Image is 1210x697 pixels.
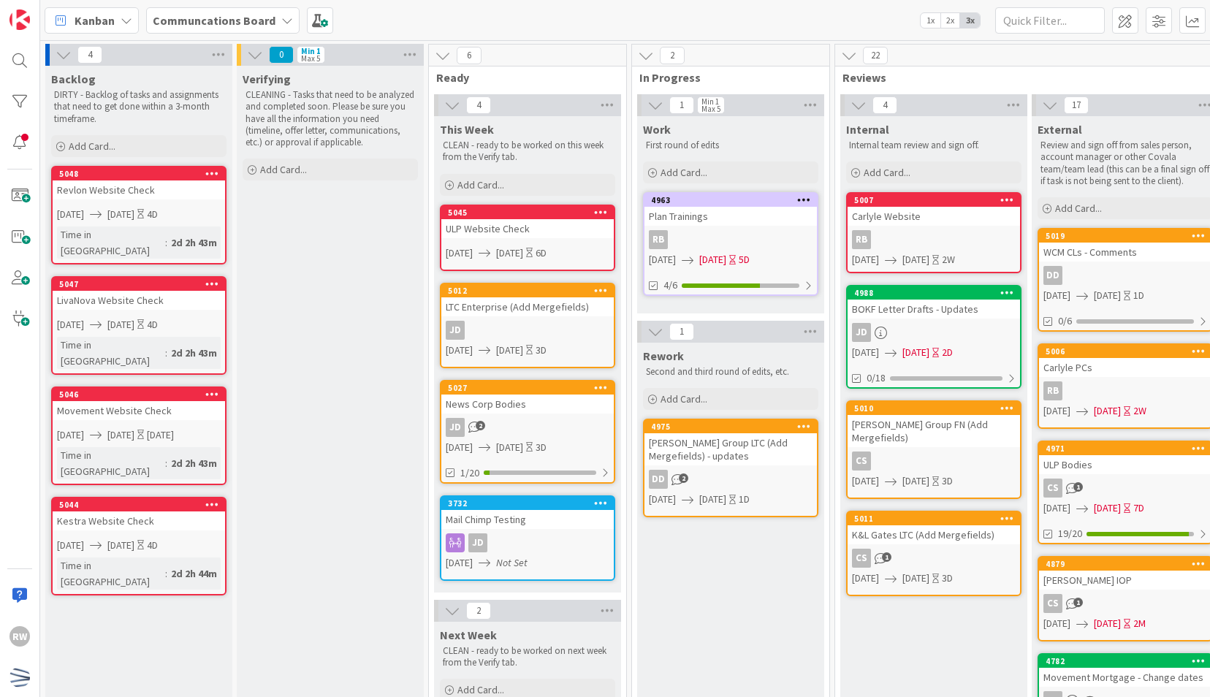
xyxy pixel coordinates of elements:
span: Add Card... [864,166,910,179]
a: 5047LivaNova Website Check[DATE][DATE]4DTime in [GEOGRAPHIC_DATA]:2d 2h 43m [51,276,227,375]
div: 3D [942,571,953,586]
img: Visit kanbanzone.com [9,9,30,30]
div: LTC Enterprise (Add Mergefields) [441,297,614,316]
span: 4/6 [663,278,677,293]
div: 4D [147,207,158,222]
div: RB [649,230,668,249]
div: 5011K&L Gates LTC (Add Mergefields) [848,512,1020,544]
div: 5007 [854,195,1020,205]
div: 5046 [53,388,225,401]
div: 3732Mail Chimp Testing [441,497,614,529]
div: 5012 [448,286,614,296]
div: 2d 2h 44m [167,565,221,582]
div: [PERSON_NAME] Group LTC (Add Mergefields) - updates [644,433,817,465]
span: [DATE] [107,207,134,222]
span: [DATE] [57,427,84,443]
div: 1D [1133,288,1144,303]
div: 4975[PERSON_NAME] Group LTC (Add Mergefields) - updates [644,420,817,465]
div: 5044Kestra Website Check [53,498,225,530]
div: RW [9,626,30,647]
div: 4975 [644,420,817,433]
div: RB [848,230,1020,249]
div: 5044 [53,498,225,511]
div: JD [468,533,487,552]
div: Mail Chimp Testing [441,510,614,529]
div: Time in [GEOGRAPHIC_DATA] [57,557,165,590]
a: 4975[PERSON_NAME] Group LTC (Add Mergefields) - updatesDD[DATE][DATE]1D [643,419,818,517]
a: 5046Movement Website Check[DATE][DATE][DATE]Time in [GEOGRAPHIC_DATA]:2d 2h 43m [51,386,227,485]
span: [DATE] [446,555,473,571]
div: Time in [GEOGRAPHIC_DATA] [57,226,165,259]
span: Work [643,122,671,137]
div: [PERSON_NAME] Group FN (Add Mergefields) [848,415,1020,447]
span: Add Card... [1055,202,1102,215]
span: [DATE] [57,317,84,332]
span: Add Card... [457,683,504,696]
span: : [165,235,167,251]
div: 1D [739,492,750,507]
p: First round of edits [646,140,815,151]
div: 5048 [53,167,225,180]
div: Time in [GEOGRAPHIC_DATA] [57,447,165,479]
div: 7D [1133,500,1144,516]
div: 2W [942,252,955,267]
div: 2D [942,345,953,360]
span: [DATE] [902,571,929,586]
span: [DATE] [1094,616,1121,631]
div: LivaNova Website Check [53,291,225,310]
div: JD [441,321,614,340]
a: 5045ULP Website Check[DATE][DATE]6D [440,205,615,271]
span: External [1038,122,1082,137]
div: 5047 [53,278,225,291]
div: 2W [1133,403,1146,419]
span: 22 [863,47,888,64]
div: Kestra Website Check [53,511,225,530]
span: [DATE] [107,427,134,443]
div: Carlyle Website [848,207,1020,226]
div: RB [852,230,871,249]
span: [DATE] [57,207,84,222]
span: 0/6 [1058,313,1072,329]
span: Verifying [243,72,291,86]
a: 5011K&L Gates LTC (Add Mergefields)CS[DATE][DATE]3D [846,511,1021,596]
div: News Corp Bodies [441,395,614,414]
span: [DATE] [852,345,879,360]
span: [DATE] [852,473,879,489]
div: 5010[PERSON_NAME] Group FN (Add Mergefields) [848,402,1020,447]
p: DIRTY - Backlog of tasks and assignments that need to get done within a 3-month timeframe. [54,89,224,125]
span: [DATE] [699,492,726,507]
span: [DATE] [496,245,523,261]
span: 17 [1064,96,1089,114]
p: CLEAN - ready to be worked on next week from the Verify tab. [443,645,612,669]
span: 2 [466,602,491,620]
div: 5046Movement Website Check [53,388,225,420]
div: 4975 [651,422,817,432]
span: 1x [921,13,940,28]
span: Add Card... [260,163,307,176]
div: CS [1043,479,1062,498]
div: 4988 [848,286,1020,300]
span: [DATE] [649,492,676,507]
div: 5047 [59,279,225,289]
div: 5027News Corp Bodies [441,381,614,414]
div: 5048Revlon Website Check [53,167,225,199]
span: 2 [476,421,485,430]
div: Time in [GEOGRAPHIC_DATA] [57,337,165,369]
div: RB [1043,381,1062,400]
span: [DATE] [1043,616,1070,631]
div: 5012LTC Enterprise (Add Mergefields) [441,284,614,316]
div: Plan Trainings [644,207,817,226]
span: 1 [669,96,694,114]
p: Second and third round of edits, etc. [646,366,815,378]
span: Kanban [75,12,115,29]
div: DD [649,470,668,489]
span: 1 [669,323,694,340]
div: 5047LivaNova Website Check [53,278,225,310]
span: [DATE] [902,345,929,360]
div: 5011 [848,512,1020,525]
div: 4963Plan Trainings [644,194,817,226]
span: 2x [940,13,960,28]
span: 1 [1073,482,1083,492]
div: 5007 [848,194,1020,207]
span: In Progress [639,70,811,85]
